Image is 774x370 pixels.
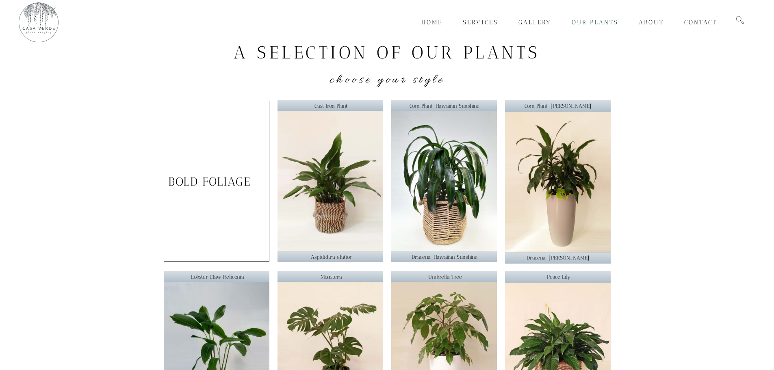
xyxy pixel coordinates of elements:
h2: A Selection of Our Plants [160,42,615,63]
span: Services [463,19,498,26]
img: Corn Plant 'Hawaiian Sunshine' [391,111,497,252]
span: Cast Iron Plant [314,103,348,109]
p: BOLD FOLIAGE [168,174,269,189]
span: Monstera [321,274,342,280]
span: Our Plants [572,19,618,26]
h4: Choose your style [160,71,615,89]
img: Corn plant 'Janet Craig' [505,112,611,253]
span: About [639,19,664,26]
span: Dracena 'Hawaiian Sunshine' [412,254,479,260]
span: Corn Plant 'Hawaiian Sunshine' [410,103,481,109]
span: Aspididtra elatior [311,254,352,260]
p: Dracena '[PERSON_NAME]' [507,252,611,264]
p: Corn Plant '[PERSON_NAME]' [507,100,611,112]
p: Peace Lily [507,271,611,283]
span: Umbrella Tree [428,274,462,280]
img: Cast Iron Plant [278,111,383,252]
span: Contact [684,19,717,26]
span: Lobster Claw Heliconia [191,274,244,280]
span: Home [421,19,442,26]
span: Gallery [518,19,551,26]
